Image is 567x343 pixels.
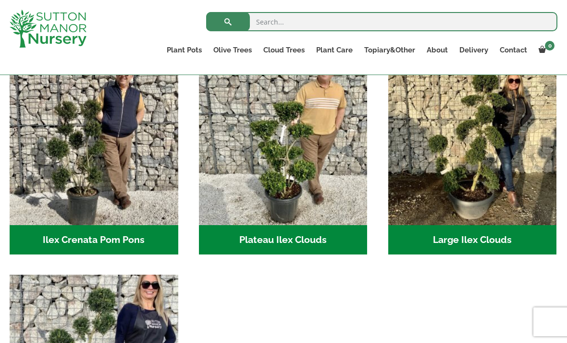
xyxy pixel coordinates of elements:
img: Plateau Ilex Clouds [199,56,368,225]
a: Visit product category Ilex Crenata Pom Pons [10,56,178,254]
img: Large Ilex Clouds [388,56,557,225]
h2: Ilex Crenata Pom Pons [10,225,178,255]
a: About [421,43,454,57]
a: Contact [494,43,533,57]
a: 0 [533,43,557,57]
input: Search... [206,12,557,31]
a: Visit product category Large Ilex Clouds [388,56,557,254]
span: 0 [545,41,555,51]
img: logo [10,10,86,48]
a: Topiary&Other [358,43,421,57]
h2: Large Ilex Clouds [388,225,557,255]
a: Cloud Trees [258,43,310,57]
a: Delivery [454,43,494,57]
img: Ilex Crenata Pom Pons [10,56,178,225]
a: Plant Care [310,43,358,57]
a: Visit product category Plateau Ilex Clouds [199,56,368,254]
a: Olive Trees [208,43,258,57]
h2: Plateau Ilex Clouds [199,225,368,255]
a: Plant Pots [161,43,208,57]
